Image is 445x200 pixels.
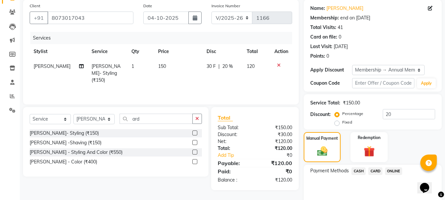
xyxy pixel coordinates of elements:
[255,159,297,167] div: ₹120.00
[243,44,270,59] th: Total
[88,44,127,59] th: Service
[34,63,70,69] span: [PERSON_NAME]
[360,145,378,158] img: _gift.svg
[213,177,255,184] div: Balance :
[213,131,255,138] div: Discount:
[339,34,341,41] div: 0
[213,145,255,152] div: Total:
[255,145,297,152] div: ₹120.00
[310,43,332,50] div: Last Visit:
[306,135,338,141] label: Manual Payment
[310,5,325,12] div: Name:
[47,12,133,24] input: Search by Name/Mobile/Email/Code
[310,100,340,106] div: Service Total:
[262,152,297,159] div: ₹0
[343,100,360,106] div: ₹150.00
[222,63,233,70] span: 20 %
[247,63,255,69] span: 120
[255,124,297,131] div: ₹150.00
[326,5,363,12] a: [PERSON_NAME]
[270,44,292,59] th: Action
[213,124,255,131] div: Sub Total:
[255,177,297,184] div: ₹120.00
[211,3,240,9] label: Invoice Number
[340,14,370,21] div: end on [DATE]
[417,78,436,88] button: Apply
[120,114,193,124] input: Search or Scan
[30,44,88,59] th: Stylist
[131,63,134,69] span: 1
[310,80,352,87] div: Coupon Code
[213,138,255,145] div: Net:
[385,167,402,175] span: ONLINE
[326,53,329,60] div: 0
[310,53,325,60] div: Points:
[213,159,255,167] div: Payable:
[30,32,297,44] div: Services
[310,167,349,174] span: Payment Methods
[351,167,366,175] span: CASH
[368,167,382,175] span: CARD
[255,138,297,145] div: ₹120.00
[30,149,123,156] div: [PERSON_NAME] - Styling And Color (₹550)
[30,158,97,165] div: [PERSON_NAME] - Color (₹400)
[310,111,331,118] div: Discount:
[417,174,438,193] iframe: chat widget
[127,44,154,59] th: Qty
[314,145,331,157] img: _cash.svg
[218,114,233,121] span: Total
[92,63,121,83] span: [PERSON_NAME]- Styling (₹150)
[213,167,255,175] div: Paid:
[218,63,220,70] span: |
[310,24,336,31] div: Total Visits:
[30,130,99,137] div: [PERSON_NAME]- Styling (₹150)
[342,119,352,125] label: Fixed
[30,3,40,9] label: Client
[203,44,243,59] th: Disc
[338,24,343,31] div: 41
[154,44,203,59] th: Price
[213,152,262,159] a: Add Tip
[158,63,166,69] span: 150
[358,135,380,141] label: Redemption
[310,34,337,41] div: Card on file:
[30,139,101,146] div: [PERSON_NAME] -Shaving (₹150)
[207,63,216,70] span: 30 F
[30,12,48,24] button: +91
[334,43,348,50] div: [DATE]
[143,3,152,9] label: Date
[310,14,339,21] div: Membership:
[342,111,363,117] label: Percentage
[255,167,297,175] div: ₹0
[310,67,352,73] div: Apply Discount
[352,78,414,88] input: Enter Offer / Coupon Code
[255,131,297,138] div: ₹30.00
